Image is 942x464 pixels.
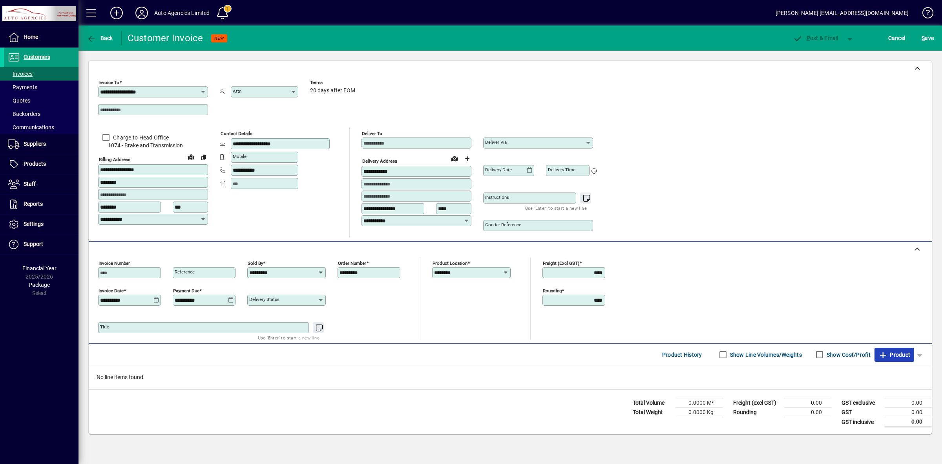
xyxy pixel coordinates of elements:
td: 0.00 [885,408,932,417]
td: 0.00 [784,398,831,408]
span: P [807,35,810,41]
td: Freight (excl GST) [729,398,784,408]
td: GST exclusive [838,398,885,408]
td: 0.0000 Kg [676,408,723,417]
span: ost & Email [793,35,838,41]
mat-label: Reference [175,269,195,275]
td: 0.0000 M³ [676,398,723,408]
div: Auto Agencies Limited [154,7,210,19]
span: Terms [310,80,357,85]
label: Show Cost/Profit [825,351,871,359]
div: No line items found [89,365,932,389]
span: Customers [24,54,50,60]
span: Package [29,282,50,288]
td: GST inclusive [838,417,885,427]
a: Home [4,28,78,47]
span: Product [878,348,910,361]
mat-label: Attn [233,88,241,94]
a: View on map [185,150,197,163]
a: View on map [448,152,461,165]
td: GST [838,408,885,417]
span: Cancel [888,32,905,44]
span: Financial Year [22,265,57,271]
td: Total Weight [629,408,676,417]
button: Choose address [461,152,473,165]
span: 1074 - Brake and Transmission [98,141,208,150]
a: Knowledge Base [916,2,932,27]
mat-label: Invoice date [99,288,124,293]
mat-hint: Use 'Enter' to start a new line [258,333,319,342]
span: NEW [214,36,224,41]
app-page-header-button: Back [78,31,122,45]
button: Cancel [886,31,907,45]
mat-label: Product location [433,260,467,266]
a: Products [4,154,78,174]
span: Product History [662,348,702,361]
label: Show Line Volumes/Weights [728,351,802,359]
mat-label: Invoice To [99,80,119,85]
a: Payments [4,81,78,94]
button: Copy to Delivery address [197,151,210,163]
button: Profile [129,6,154,20]
span: Backorders [8,111,40,117]
mat-hint: Use 'Enter' to start a new line [525,204,587,213]
td: 0.00 [885,417,932,427]
a: Settings [4,215,78,234]
td: Rounding [729,408,784,417]
span: 20 days after EOM [310,88,355,94]
span: Quotes [8,97,30,104]
button: Back [85,31,115,45]
span: Home [24,34,38,40]
a: Suppliers [4,134,78,154]
mat-label: Title [100,324,109,330]
button: Product History [659,348,705,362]
a: Communications [4,121,78,134]
span: Invoices [8,71,33,77]
span: Support [24,241,43,247]
a: Invoices [4,67,78,81]
mat-label: Freight (excl GST) [543,260,579,266]
mat-label: Invoice number [99,260,130,266]
mat-label: Instructions [485,194,509,200]
mat-label: Order number [338,260,366,266]
span: Payments [8,84,37,90]
span: Products [24,161,46,167]
mat-label: Payment due [173,288,199,293]
span: Staff [24,181,36,187]
mat-label: Deliver via [485,139,507,145]
span: Reports [24,201,43,207]
span: Suppliers [24,141,46,147]
td: 0.00 [784,408,831,417]
span: Back [87,35,113,41]
td: 0.00 [885,398,932,408]
mat-label: Delivery date [485,167,512,172]
div: Customer Invoice [128,32,203,44]
mat-label: Mobile [233,154,246,159]
mat-label: Delivery status [249,297,279,302]
label: Charge to Head Office [111,134,169,141]
button: Post & Email [789,31,842,45]
button: Product [874,348,914,362]
div: [PERSON_NAME] [EMAIL_ADDRESS][DOMAIN_NAME] [776,7,909,19]
mat-label: Rounding [543,288,562,293]
span: S [922,35,925,41]
a: Backorders [4,107,78,121]
td: Total Volume [629,398,676,408]
mat-label: Delivery time [548,167,575,172]
mat-label: Deliver To [362,131,382,136]
mat-label: Sold by [248,260,263,266]
mat-label: Courier Reference [485,222,521,227]
a: Staff [4,174,78,194]
a: Support [4,235,78,254]
button: Save [920,31,936,45]
a: Reports [4,194,78,214]
a: Quotes [4,94,78,107]
span: Communications [8,124,54,130]
span: Settings [24,221,44,227]
button: Add [104,6,129,20]
span: ave [922,32,934,44]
